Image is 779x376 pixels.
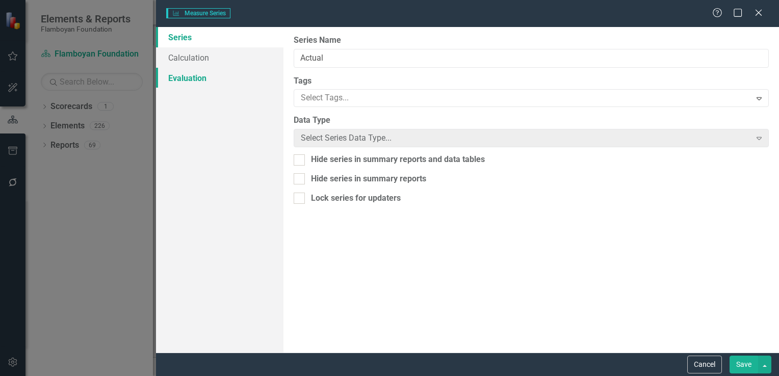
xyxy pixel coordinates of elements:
label: Data Type [294,115,769,126]
a: Evaluation [156,68,283,88]
label: Series Name [294,35,769,46]
button: Save [730,356,758,373]
label: Tags [294,75,769,87]
a: Series [156,27,283,47]
div: Select Series Data Type... [301,132,751,144]
input: Series Name [294,49,769,68]
div: Hide series in summary reports and data tables [311,154,485,166]
button: Cancel [687,356,722,373]
div: Hide series in summary reports [311,173,426,185]
div: Lock series for updaters [311,193,401,204]
span: Measure Series [166,8,230,18]
a: Calculation [156,47,283,68]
